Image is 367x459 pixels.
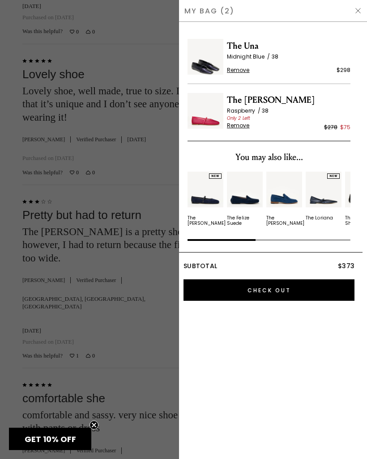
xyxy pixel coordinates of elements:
div: The [PERSON_NAME] [266,215,304,226]
div: You may also like... [188,150,350,164]
div: The [PERSON_NAME] [188,215,226,226]
div: The Felize Suede [227,215,263,226]
img: v_05671_01_Main_New_TheFelize_MidnightBlue_Suede_290x387_crop_center.jpg [227,172,263,207]
a: NEWThe [PERSON_NAME] [188,172,223,226]
div: NEW [209,173,222,179]
span: The [PERSON_NAME] [227,93,350,107]
span: $373 [338,261,354,270]
div: $298 [337,66,350,75]
div: $75 [340,123,350,132]
img: 7387723956283_01_Main_New_TheAmabile_MidnightBlue_Suede_290x387_crop_center.jpg [188,172,223,207]
span: The Una [227,39,350,53]
span: 38 [262,107,269,114]
span: Remove [227,67,250,74]
img: v_11956_01_Main_New_TheSacca_Navy_Suede_290x387_crop_center.jpg [266,172,302,207]
img: The Una [188,39,223,75]
span: Subtotal [183,261,217,270]
span: GET 10% OFF [25,434,76,445]
span: Only 2 Left [227,115,250,122]
span: Midnight Blue [227,53,272,60]
div: The Loriana [306,215,333,221]
a: The [PERSON_NAME] [266,172,302,226]
div: GET 10% OFFClose teaser [9,428,91,450]
span: 38 [272,53,278,60]
a: NEWThe Loriana [306,172,341,221]
input: Check Out [183,279,354,301]
a: The Felize Suede [227,172,263,226]
button: Close teaser [90,421,98,430]
div: $278 [324,123,337,132]
img: The Amabile [188,93,223,129]
span: Raspberry [227,107,262,114]
img: Hide Drawer [354,7,362,14]
span: Remove [227,122,250,129]
img: 7385131417659_01_Main_New_TheLoriana_Navy_Leaher_290x387_crop_center.jpg [306,172,341,207]
div: NEW [327,173,340,179]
